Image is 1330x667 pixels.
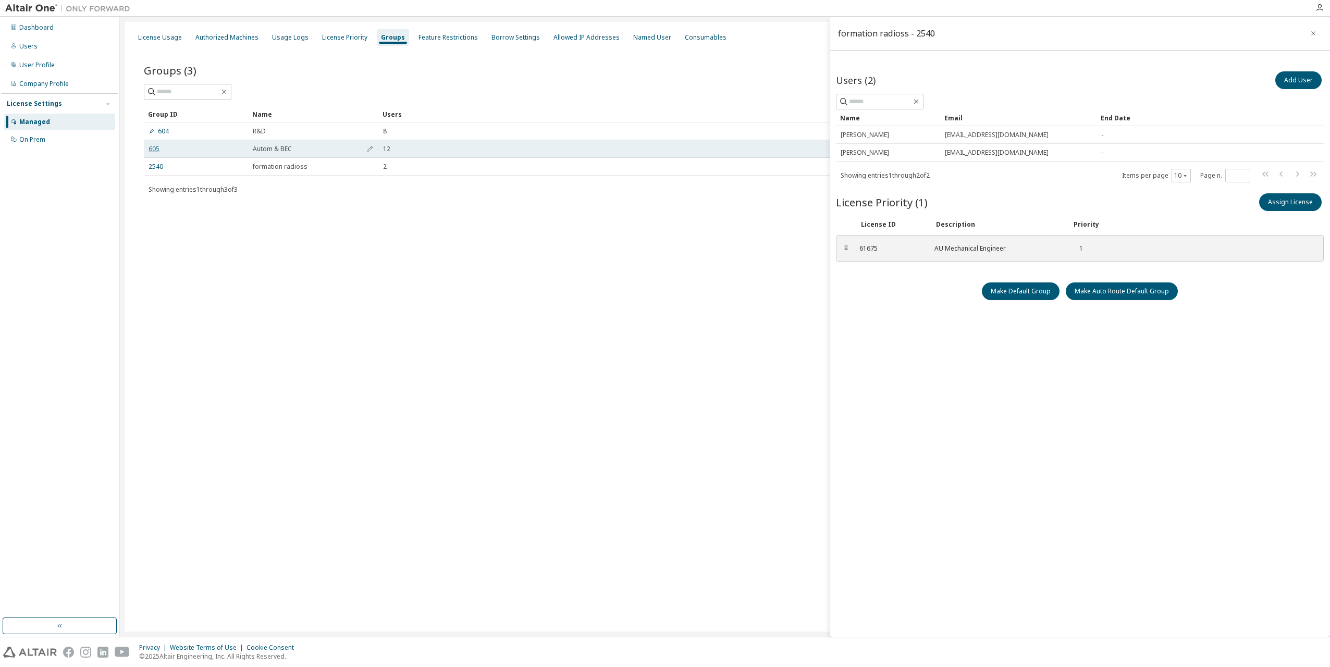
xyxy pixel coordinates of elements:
img: Altair One [5,3,136,14]
div: Users [19,42,38,51]
div: Website Terms of Use [170,644,247,652]
div: Allowed IP Addresses [553,33,620,42]
div: ⠿ [843,244,849,253]
span: R&D [253,127,266,135]
span: [EMAIL_ADDRESS][DOMAIN_NAME] [945,149,1049,157]
div: Usage Logs [272,33,309,42]
img: youtube.svg [115,647,130,658]
div: Group ID [148,106,244,122]
a: 605 [149,145,159,153]
div: Name [840,109,936,126]
div: Users [383,106,1277,122]
span: - [1101,131,1103,139]
p: © 2025 Altair Engineering, Inc. All Rights Reserved. [139,652,300,661]
span: Users (2) [836,74,876,87]
span: [PERSON_NAME] [841,149,889,157]
a: 604 [149,127,169,135]
button: Make Auto Route Default Group [1066,282,1178,300]
span: 12 [383,145,390,153]
div: formation radioss - 2540 [838,29,935,38]
img: facebook.svg [63,647,74,658]
div: Name [252,106,374,122]
span: [EMAIL_ADDRESS][DOMAIN_NAME] [945,131,1049,139]
span: Items per page [1122,169,1191,182]
span: Showing entries 1 through 2 of 2 [841,171,930,180]
div: Managed [19,118,50,126]
div: Email [944,109,1092,126]
div: Borrow Settings [491,33,540,42]
div: Groups [381,33,405,42]
span: formation radioss [253,163,307,171]
div: 61675 [859,244,922,253]
div: 1 [1072,244,1083,253]
span: - [1101,149,1103,157]
span: Autom & BEC [253,145,292,153]
div: Feature Restrictions [418,33,478,42]
span: 8 [383,127,387,135]
button: 10 [1174,171,1188,180]
div: On Prem [19,135,45,144]
div: Consumables [685,33,726,42]
div: License ID [861,220,923,229]
span: 2 [383,163,387,171]
div: License Settings [7,100,62,108]
div: Named User [633,33,671,42]
span: [PERSON_NAME] [841,131,889,139]
span: License Priority (1) [836,195,928,209]
div: Description [936,220,1061,229]
button: Assign License [1259,193,1322,211]
div: Dashboard [19,23,54,32]
button: Add User [1275,71,1322,89]
button: Make Default Group [982,282,1060,300]
a: 2540 [149,163,163,171]
div: Priority [1074,220,1099,229]
div: User Profile [19,61,55,69]
span: Page n. [1200,169,1250,182]
img: instagram.svg [80,647,91,658]
span: Groups (3) [144,63,196,78]
div: License Priority [322,33,367,42]
img: altair_logo.svg [3,647,57,658]
div: AU Mechanical Engineer [934,244,1060,253]
div: License Usage [138,33,182,42]
img: linkedin.svg [97,647,108,658]
div: End Date [1101,109,1295,126]
div: Authorized Machines [195,33,258,42]
div: Privacy [139,644,170,652]
div: Cookie Consent [247,644,300,652]
span: Showing entries 1 through 3 of 3 [149,185,238,194]
div: Company Profile [19,80,69,88]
